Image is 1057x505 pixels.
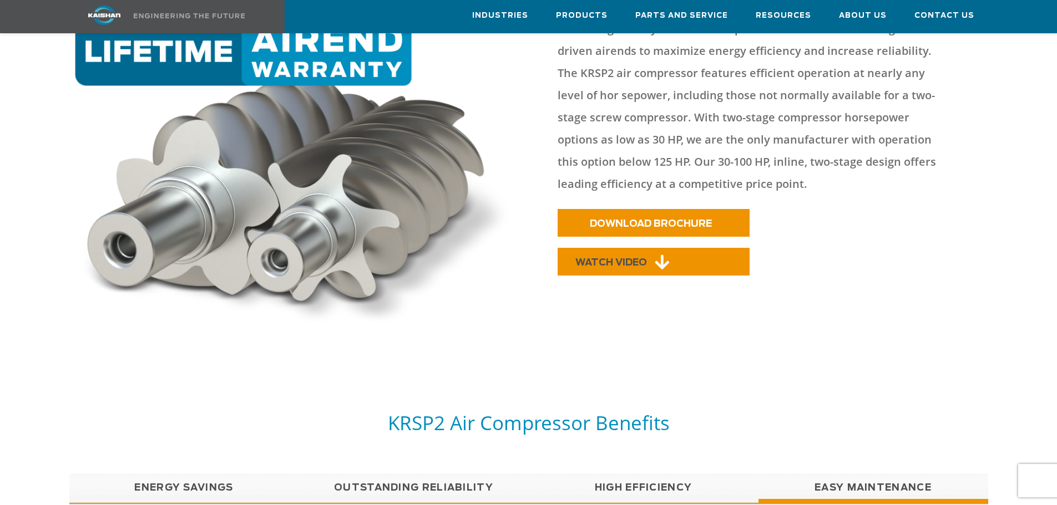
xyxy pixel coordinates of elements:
[558,209,750,237] a: DOWNLOAD BROCHURE
[69,18,523,333] img: warranty
[69,410,988,435] h5: KRSP2 Air Compressor Benefits
[914,9,974,22] span: Contact Us
[63,6,146,25] img: kaishan logo
[69,474,299,502] a: Energy Savings
[590,219,712,228] span: DOWNLOAD BROCHURE
[758,474,988,502] a: Easy Maintenance
[914,1,974,30] a: Contact Us
[472,9,528,22] span: Industries
[839,1,887,30] a: About Us
[134,13,245,18] img: Engineering the future
[556,1,608,30] a: Products
[299,474,529,502] a: Outstanding Reliability
[635,1,728,30] a: Parts and Service
[558,248,750,276] a: WATCH VIDEO
[472,1,528,30] a: Industries
[529,474,758,502] a: High Efficiency
[839,9,887,22] span: About Us
[635,9,728,22] span: Parts and Service
[575,258,647,267] span: WATCH VIDEO
[558,18,950,195] p: A two-stage rotary screw air compressor contains two sets of gear-driven airends to maximize ener...
[756,1,811,30] a: Resources
[556,9,608,22] span: Products
[756,9,811,22] span: Resources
